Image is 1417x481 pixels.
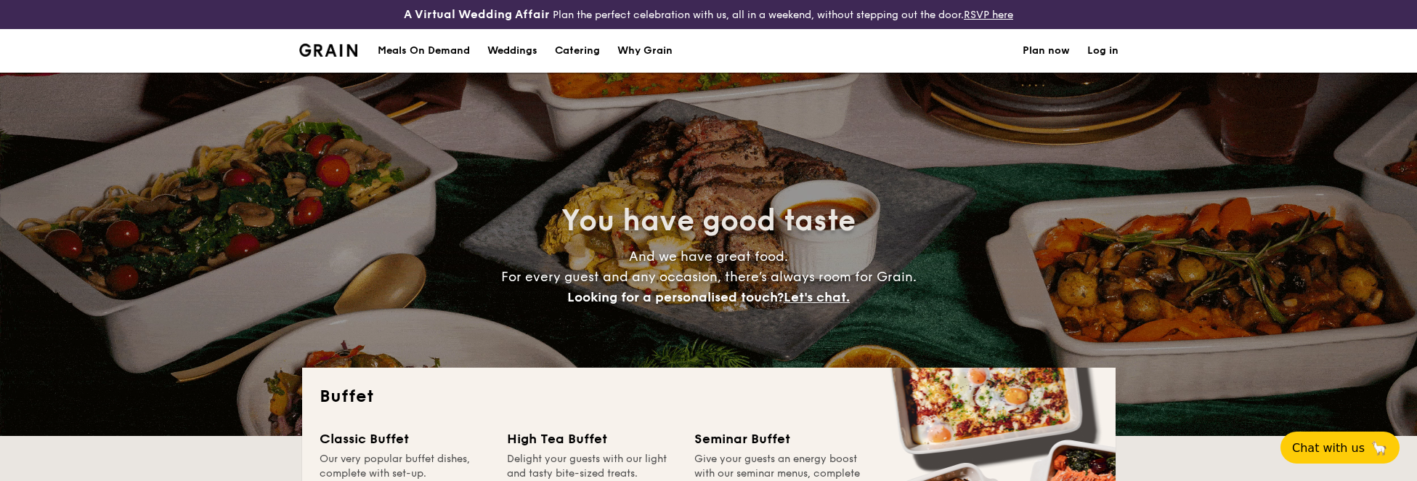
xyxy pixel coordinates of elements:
a: RSVP here [964,9,1013,21]
a: Catering [546,29,609,73]
img: Grain [299,44,358,57]
a: Weddings [479,29,546,73]
h4: A Virtual Wedding Affair [404,6,550,23]
span: Let's chat. [784,289,850,305]
div: Why Grain [617,29,673,73]
span: Looking for a personalised touch? [567,289,784,305]
a: Why Grain [609,29,681,73]
div: High Tea Buffet [507,429,677,449]
span: And we have great food. For every guest and any occasion, there’s always room for Grain. [501,248,917,305]
button: Chat with us🦙 [1280,432,1400,464]
span: Chat with us [1292,441,1365,455]
a: Plan now [1023,29,1070,73]
span: 🦙 [1371,440,1388,456]
div: Meals On Demand [378,29,470,73]
div: Weddings [487,29,537,73]
div: Seminar Buffet [694,429,864,449]
a: Log in [1087,29,1118,73]
h1: Catering [555,29,600,73]
span: You have good taste [561,203,856,238]
a: Meals On Demand [369,29,479,73]
div: Plan the perfect celebration with us, all in a weekend, without stepping out the door. [291,6,1127,23]
h2: Buffet [320,385,1098,408]
a: Logotype [299,44,358,57]
div: Classic Buffet [320,429,490,449]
